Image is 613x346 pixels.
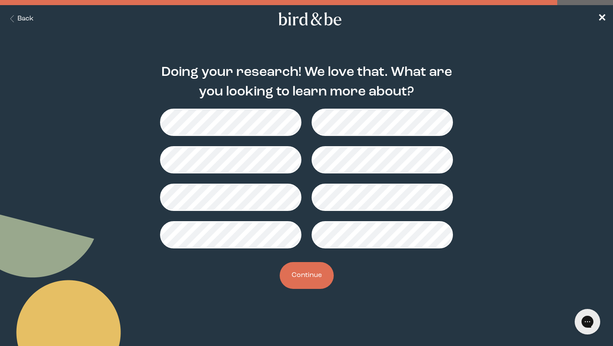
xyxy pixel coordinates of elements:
button: Back Button [7,14,34,24]
h2: Doing your research! We love that. What are you looking to learn more about? [160,63,453,102]
a: ✕ [598,12,606,26]
iframe: Gorgias live chat messenger [570,306,604,337]
button: Continue [280,262,334,289]
span: ✕ [598,14,606,24]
